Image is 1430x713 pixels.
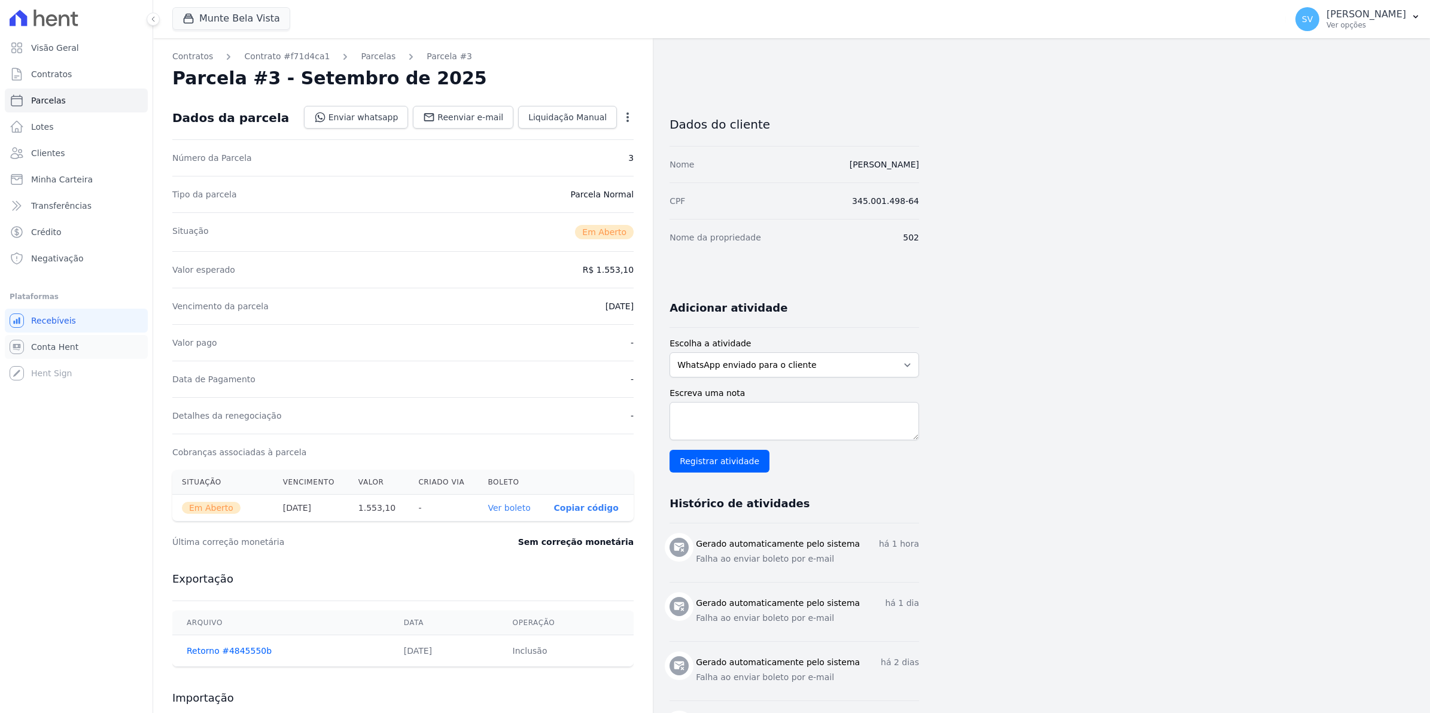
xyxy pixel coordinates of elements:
[172,152,252,164] dt: Número da Parcela
[172,470,273,495] th: Situação
[390,611,498,635] th: Data
[5,62,148,86] a: Contratos
[31,341,78,353] span: Conta Hent
[413,106,513,129] a: Reenviar e-mail
[670,159,694,170] dt: Nome
[696,553,919,565] p: Falha ao enviar boleto por e-mail
[670,450,769,473] input: Registrar atividade
[670,231,761,243] dt: Nome da propriedade
[10,290,143,304] div: Plataformas
[172,188,237,200] dt: Tipo da parcela
[881,656,919,669] p: há 2 dias
[670,387,919,400] label: Escreva uma nota
[498,611,634,635] th: Operação
[570,188,634,200] dd: Parcela Normal
[172,410,282,422] dt: Detalhes da renegociação
[273,470,349,495] th: Vencimento
[349,495,409,522] th: 1.553,10
[478,470,544,495] th: Boleto
[437,111,503,123] span: Reenviar e-mail
[31,147,65,159] span: Clientes
[31,121,54,133] span: Lotes
[31,315,76,327] span: Recebíveis
[427,50,472,63] a: Parcela #3
[518,536,634,548] dd: Sem correção monetária
[850,160,919,169] a: [PERSON_NAME]
[5,36,148,60] a: Visão Geral
[5,141,148,165] a: Clientes
[628,152,634,164] dd: 3
[172,611,390,635] th: Arquivo
[631,373,634,385] dd: -
[670,496,810,511] h3: Histórico de atividades
[575,225,634,239] span: Em Aberto
[5,309,148,333] a: Recebíveis
[172,572,634,586] h3: Exportação
[244,50,330,63] a: Contrato #f71d4ca1
[583,264,634,276] dd: R$ 1.553,10
[172,691,634,705] h3: Importação
[31,42,79,54] span: Visão Geral
[172,446,306,458] dt: Cobranças associadas à parcela
[172,7,290,30] button: Munte Bela Vista
[273,495,349,522] th: [DATE]
[31,252,84,264] span: Negativação
[518,106,617,129] a: Liquidação Manual
[5,246,148,270] a: Negativação
[172,373,255,385] dt: Data de Pagamento
[498,635,634,667] td: Inclusão
[172,50,634,63] nav: Breadcrumb
[5,167,148,191] a: Minha Carteira
[172,50,213,63] a: Contratos
[31,95,66,106] span: Parcelas
[696,671,919,684] p: Falha ao enviar boleto por e-mail
[5,89,148,112] a: Parcelas
[631,410,634,422] dd: -
[606,300,634,312] dd: [DATE]
[696,656,860,669] h3: Gerado automaticamente pelo sistema
[31,226,62,238] span: Crédito
[172,111,289,125] div: Dados da parcela
[304,106,409,129] a: Enviar whatsapp
[172,264,235,276] dt: Valor esperado
[670,117,919,132] h3: Dados do cliente
[1302,15,1313,23] span: SV
[670,195,685,207] dt: CPF
[1326,8,1406,20] p: [PERSON_NAME]
[1326,20,1406,30] p: Ver opções
[903,231,919,243] dd: 502
[172,536,445,548] dt: Última correção monetária
[5,335,148,359] a: Conta Hent
[670,337,919,350] label: Escolha a atividade
[409,495,478,522] th: -
[1286,2,1430,36] button: SV [PERSON_NAME] Ver opções
[31,200,92,212] span: Transferências
[5,194,148,218] a: Transferências
[172,337,217,349] dt: Valor pago
[349,470,409,495] th: Valor
[187,646,272,656] a: Retorno #4845550b
[631,337,634,349] dd: -
[879,538,919,550] p: há 1 hora
[172,68,487,89] h2: Parcela #3 - Setembro de 2025
[172,225,209,239] dt: Situação
[696,612,919,624] p: Falha ao enviar boleto por e-mail
[409,470,478,495] th: Criado via
[554,503,619,513] button: Copiar código
[182,502,241,514] span: Em Aberto
[852,195,919,207] dd: 345.001.498-64
[31,68,72,80] span: Contratos
[390,635,498,667] td: [DATE]
[885,597,919,610] p: há 1 dia
[5,115,148,139] a: Lotes
[528,111,607,123] span: Liquidação Manual
[31,173,93,185] span: Minha Carteira
[172,300,269,312] dt: Vencimento da parcela
[5,220,148,244] a: Crédito
[670,301,787,315] h3: Adicionar atividade
[488,503,530,513] a: Ver boleto
[696,597,860,610] h3: Gerado automaticamente pelo sistema
[696,538,860,550] h3: Gerado automaticamente pelo sistema
[361,50,395,63] a: Parcelas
